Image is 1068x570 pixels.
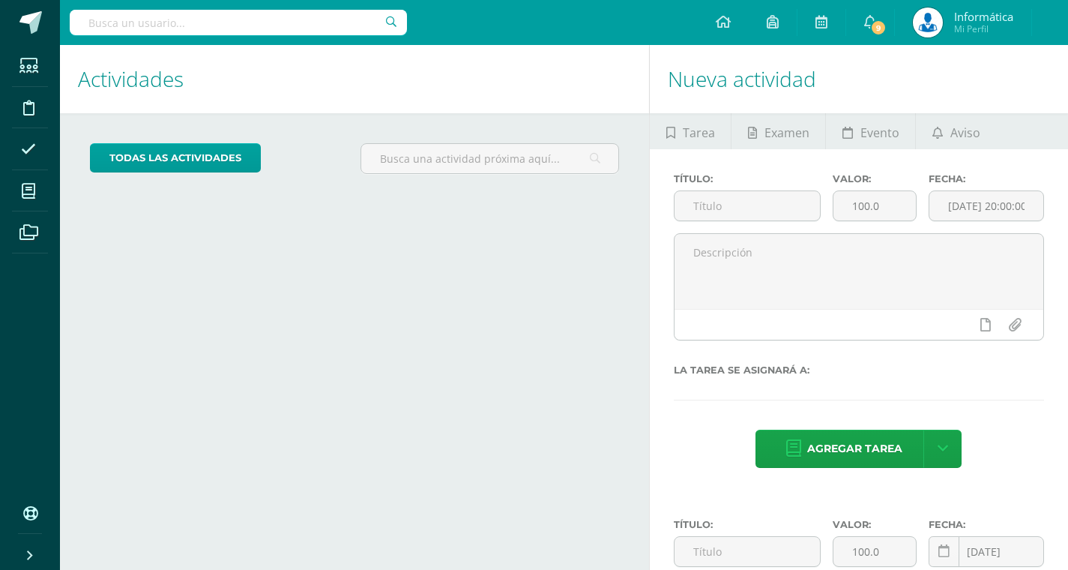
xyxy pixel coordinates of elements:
[650,113,731,149] a: Tarea
[90,143,261,172] a: todas las Actividades
[929,191,1043,220] input: Fecha de entrega
[675,191,821,220] input: Título
[833,173,917,184] label: Valor:
[78,45,631,113] h1: Actividades
[674,364,1044,376] label: La tarea se asignará a:
[683,115,715,151] span: Tarea
[929,537,1043,566] input: Fecha de entrega
[860,115,899,151] span: Evento
[954,9,1013,24] span: Informática
[764,115,809,151] span: Examen
[674,173,821,184] label: Título:
[807,430,902,467] span: Agregar tarea
[929,173,1044,184] label: Fecha:
[675,537,821,566] input: Título
[668,45,1050,113] h1: Nueva actividad
[950,115,980,151] span: Aviso
[913,7,943,37] img: da59f6ea21f93948affb263ca1346426.png
[916,113,996,149] a: Aviso
[826,113,915,149] a: Evento
[929,519,1044,530] label: Fecha:
[70,10,407,35] input: Busca un usuario...
[833,537,916,566] input: Puntos máximos
[954,22,1013,35] span: Mi Perfil
[361,144,618,173] input: Busca una actividad próxima aquí...
[674,519,821,530] label: Título:
[833,191,916,220] input: Puntos máximos
[731,113,825,149] a: Examen
[833,519,917,530] label: Valor:
[870,19,887,36] span: 9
